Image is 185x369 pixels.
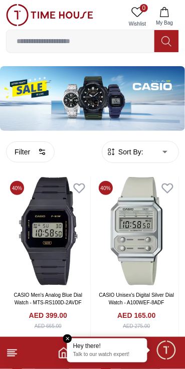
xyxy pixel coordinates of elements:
[125,20,150,28] span: Wishlist
[95,177,179,285] img: CASIO Unisex's Digital Silver Dial Watch - A100WEF-8ADF
[10,181,24,195] span: 40 %
[6,141,55,162] button: Filter
[73,351,141,358] p: Talk to our watch expert!
[73,342,141,350] div: Hey there!
[29,310,67,320] h4: AED 399.00
[117,310,155,320] h4: AED 165.00
[99,181,113,195] span: 40 %
[106,147,143,157] button: Sort By:
[63,334,72,343] em: Close tooltip
[152,19,177,27] span: My Bag
[140,4,148,12] span: 0
[123,322,150,330] div: AED 275.00
[6,177,90,285] img: CASIO Men's Analog Blue Dial Watch - MTS-RS100D-2AVDF
[125,4,150,30] a: 0Wishlist
[116,147,143,157] span: Sort By:
[155,339,177,361] div: Chat Widget
[99,292,174,305] a: CASIO Unisex's Digital Silver Dial Watch - A100WEF-8ADF
[6,4,93,26] img: ...
[14,292,82,305] a: CASIO Men's Analog Blue Dial Watch - MTS-RS100D-2AVDF
[150,4,179,30] button: My Bag
[58,347,70,359] a: Home
[35,322,62,330] div: AED 665.00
